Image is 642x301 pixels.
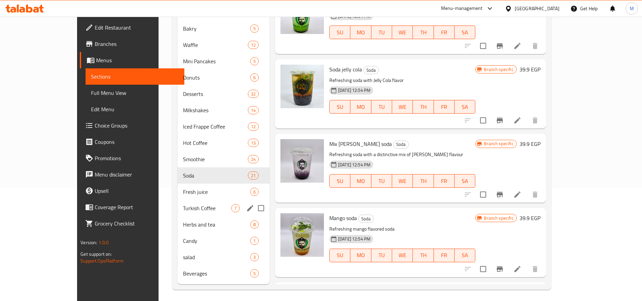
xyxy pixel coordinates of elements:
[335,162,373,168] span: [DATE] 12:54 PM
[248,172,258,179] span: 21
[392,100,413,114] button: WE
[358,215,374,223] div: Soda
[251,189,258,195] span: 6
[329,100,350,114] button: SU
[250,57,259,65] div: items
[250,188,259,196] div: items
[98,238,109,247] span: 1.0.0
[455,249,475,262] button: SA
[353,28,368,37] span: MO
[183,155,248,163] div: Smoothie
[251,26,258,32] span: 5
[251,221,258,228] span: 8
[183,139,248,147] span: Hot Coffee
[250,237,259,245] div: items
[80,238,97,247] span: Version:
[96,56,179,64] span: Menus
[80,250,112,258] span: Get support on:
[350,249,371,262] button: MO
[178,37,270,53] div: Waffle12
[86,85,184,101] a: Full Menu View
[353,102,368,112] span: MO
[183,204,231,212] div: Turkish Coffee
[455,100,475,114] button: SA
[457,28,473,37] span: SA
[437,250,452,260] span: FR
[280,65,324,108] img: Soda jelly cola
[80,256,124,265] a: Support.OpsPlatform
[248,107,258,114] span: 14
[250,73,259,82] div: items
[513,116,521,124] a: Edit menu item
[95,187,179,195] span: Upsell
[374,28,389,37] span: TU
[91,72,179,81] span: Sections
[393,140,409,149] div: Soda
[80,36,184,52] a: Branches
[353,250,368,260] span: MO
[248,139,259,147] div: items
[481,66,516,73] span: Branch specific
[248,42,258,48] span: 12
[248,155,259,163] div: items
[183,188,250,196] span: Fresh juice
[395,176,410,186] span: WE
[481,140,516,147] span: Branch specific
[455,26,475,39] button: SA
[183,269,250,278] div: Beverages
[248,91,258,97] span: 32
[95,23,179,32] span: Edit Restaurant
[183,237,250,245] div: Candy
[248,156,258,163] span: 24
[492,186,508,203] button: Branch-specific-item
[476,113,490,128] span: Select to update
[86,101,184,117] a: Edit Menu
[250,269,259,278] div: items
[413,100,434,114] button: TH
[519,139,540,149] h6: 39.9 EGP
[434,100,455,114] button: FR
[519,213,540,223] h6: 39.9 EGP
[329,213,357,223] span: Mango soda
[80,150,184,166] a: Promotions
[476,262,490,276] span: Select to update
[364,66,379,74] span: Soda
[80,183,184,199] a: Upsell
[455,174,475,188] button: SA
[251,238,258,244] span: 1
[515,5,560,12] div: [GEOGRAPHIC_DATA]
[251,254,258,261] span: 3
[248,123,258,130] span: 12
[178,200,270,216] div: Turkish Coffee7edit
[457,250,473,260] span: SA
[441,4,483,13] div: Menu-management
[183,220,250,229] div: Herbs and tea
[250,253,259,261] div: items
[80,117,184,134] a: Choice Groups
[413,249,434,262] button: TH
[183,57,250,65] span: Mini Pancakes
[86,68,184,85] a: Sections
[183,253,250,261] span: salad
[392,26,413,39] button: WE
[91,89,179,97] span: Full Menu View
[395,250,410,260] span: WE
[251,270,258,277] span: 5
[392,249,413,262] button: WE
[248,90,259,98] div: items
[413,174,434,188] button: TH
[481,215,516,221] span: Branch specific
[80,134,184,150] a: Coupons
[437,28,452,37] span: FR
[91,105,179,113] span: Edit Menu
[332,176,348,186] span: SU
[178,86,270,102] div: Desserts32
[393,140,408,148] span: Soda
[350,174,371,188] button: MO
[248,140,258,146] span: 13
[329,26,350,39] button: SU
[329,249,350,262] button: SU
[183,41,248,49] span: Waffle
[329,174,350,188] button: SU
